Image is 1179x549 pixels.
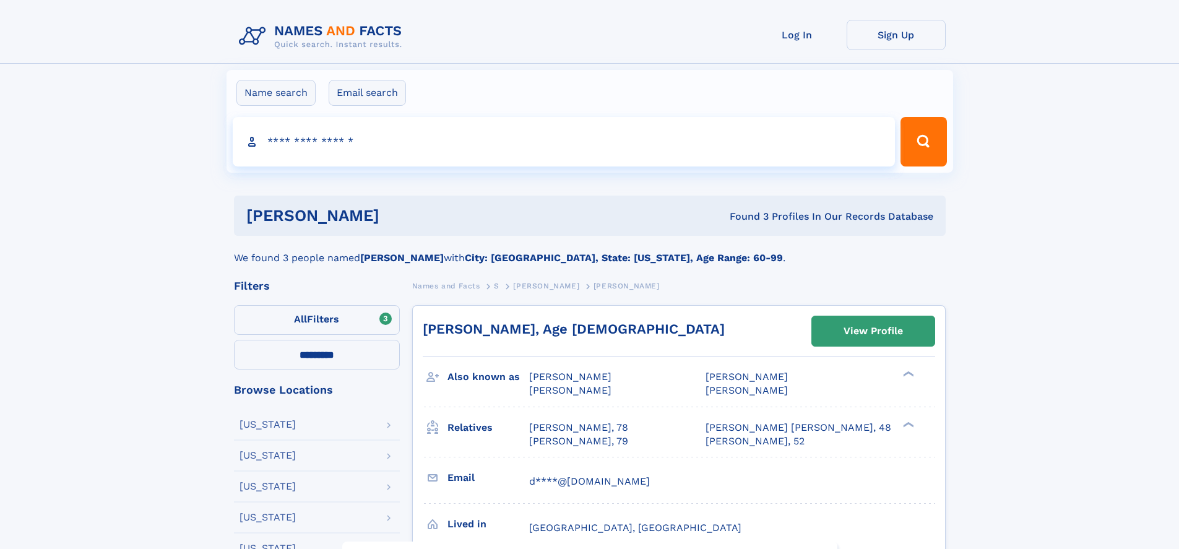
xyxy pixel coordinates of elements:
h3: Lived in [447,514,529,535]
button: Search Button [900,117,946,166]
a: Log In [748,20,847,50]
h3: Relatives [447,417,529,438]
div: Browse Locations [234,384,400,396]
b: [PERSON_NAME] [360,252,444,264]
a: S [494,278,499,293]
div: [US_STATE] [240,420,296,430]
a: [PERSON_NAME], 52 [706,434,805,448]
a: [PERSON_NAME], 79 [529,434,628,448]
a: View Profile [812,316,935,346]
span: [PERSON_NAME] [529,384,611,396]
a: [PERSON_NAME] [513,278,579,293]
h1: [PERSON_NAME] [246,208,555,223]
b: City: [GEOGRAPHIC_DATA], State: [US_STATE], Age Range: 60-99 [465,252,783,264]
label: Email search [329,80,406,106]
a: Sign Up [847,20,946,50]
span: [GEOGRAPHIC_DATA], [GEOGRAPHIC_DATA] [529,522,741,534]
h3: Email [447,467,529,488]
a: Names and Facts [412,278,480,293]
div: ❯ [900,370,915,378]
span: [PERSON_NAME] [706,371,788,383]
div: ❯ [900,420,915,428]
a: [PERSON_NAME], Age [DEMOGRAPHIC_DATA] [423,321,725,337]
a: [PERSON_NAME] [PERSON_NAME], 48 [706,421,891,434]
span: [PERSON_NAME] [529,371,611,383]
div: [US_STATE] [240,482,296,491]
span: [PERSON_NAME] [594,282,660,290]
span: All [294,313,307,325]
span: [PERSON_NAME] [513,282,579,290]
input: search input [233,117,896,166]
a: [PERSON_NAME], 78 [529,421,628,434]
h3: Also known as [447,366,529,387]
div: [US_STATE] [240,451,296,460]
div: [US_STATE] [240,512,296,522]
span: S [494,282,499,290]
span: [PERSON_NAME] [706,384,788,396]
img: Logo Names and Facts [234,20,412,53]
div: We found 3 people named with . [234,236,946,266]
label: Filters [234,305,400,335]
div: Filters [234,280,400,292]
div: Found 3 Profiles In Our Records Database [555,210,933,223]
div: View Profile [844,317,903,345]
label: Name search [236,80,316,106]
